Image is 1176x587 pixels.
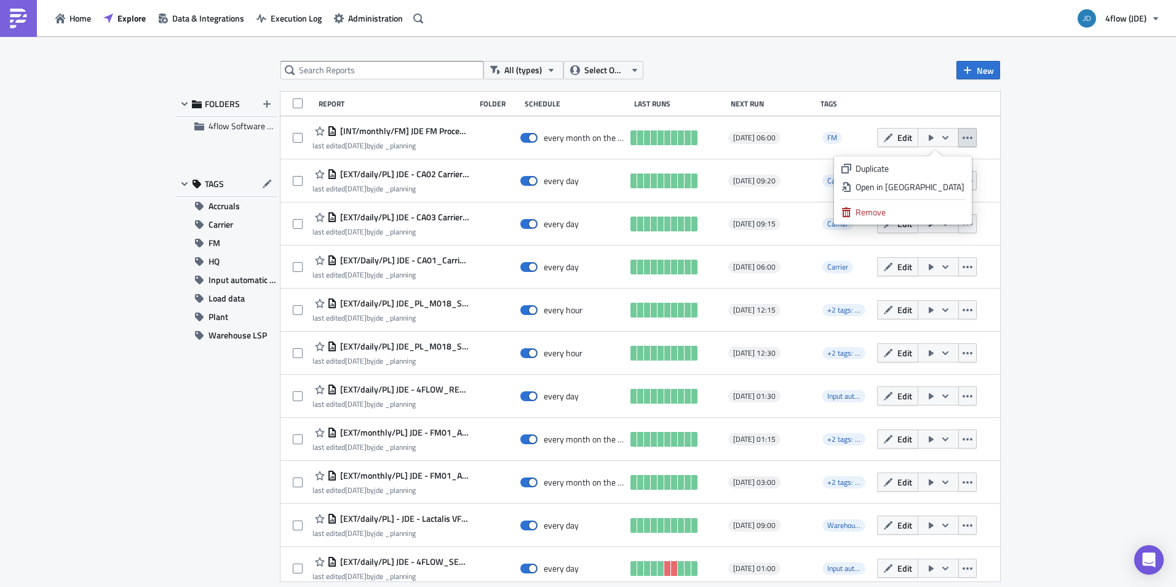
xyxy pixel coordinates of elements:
div: last edited by jde _planning [312,184,469,193]
span: Input automatic process JDE [209,271,277,289]
span: [DATE] 12:30 [733,348,776,358]
span: [EXT/daily/PL] JDE - 4FLOW_SERVENTRY [337,556,469,567]
span: Plant [209,308,228,326]
span: 4flow Software KAM [209,119,284,132]
span: Input automatic process JDE [822,562,865,575]
button: Data & Integrations [152,9,250,28]
div: last edited by jde _planning [312,270,469,279]
span: [DATE] 12:15 [733,305,776,315]
span: Edit [897,260,912,273]
span: [EXT/Daily/PL] JDE - CA01_Carrier_missing_platenumber [337,255,469,266]
span: +2 tags: Input automatic process JDE, Plant [822,347,865,359]
div: last edited by jde _planning [312,141,469,150]
span: Carrier [822,261,853,273]
a: Administration [328,9,409,28]
span: [DATE] 06:00 [733,133,776,143]
div: every hour [544,305,582,316]
span: Warehouse LSP [209,326,267,345]
span: [DATE] 01:00 [733,564,776,573]
span: Edit [897,562,912,575]
span: New [977,64,994,77]
div: last edited by jde _planning [312,442,469,452]
span: Carrier [827,218,848,230]
div: every day [544,391,579,402]
button: Load data [176,289,277,308]
span: Home [70,12,91,25]
span: Carrier [822,175,853,187]
button: HQ [176,252,277,271]
span: [DATE] 01:15 [733,434,776,444]
button: Edit [877,343,918,362]
button: Accruals [176,197,277,215]
div: every day [544,175,579,186]
span: [DATE] 06:00 [733,262,776,272]
div: last edited by jde _planning [312,529,469,538]
button: 4flow (JDE) [1070,5,1167,32]
span: [EXT/daily/PL] JDE_PL_M018_Smartbooking_data_DEL [337,341,469,352]
div: Open in [GEOGRAPHIC_DATA] [856,181,964,193]
button: Edit [877,386,918,405]
span: Administration [348,12,403,25]
div: last edited by jde _planning [312,399,469,409]
button: Warehouse LSP [176,326,277,345]
button: Edit [877,429,918,449]
div: every month on the 1st [544,477,625,488]
button: New [956,61,1000,79]
button: Execution Log [250,9,328,28]
span: 4flow (JDE) [1105,12,1146,25]
div: every day [544,218,579,230]
img: PushMetrics [9,9,28,28]
span: Carrier [822,218,853,230]
div: Next Run [731,99,815,108]
span: [EXT/daily/PL] JDE - CA02 Carrier missing status collected [337,169,469,180]
button: Edit [877,516,918,535]
span: [EXT/daily/PL] JDE - 4FLOW_REPT_TR_ORDER_STR [337,384,469,395]
span: Load data [209,289,245,308]
span: Input automatic process JDE [822,390,865,402]
div: Open Intercom Messenger [1134,545,1164,575]
span: Edit [897,346,912,359]
time: 2025-07-10T07:27:16Z [345,355,367,367]
button: Carrier [176,215,277,234]
button: Explore [97,9,152,28]
span: Explore [117,12,146,25]
time: 2025-06-30T13:30:29Z [345,269,367,281]
span: TAGS [205,178,224,190]
time: 2025-06-25T08:56:25Z [345,398,367,410]
span: [EXT/monthly/PL] JDE - FM01_Accruals_report_2024H1 [337,427,469,438]
div: Duplicate [856,162,964,175]
span: FOLDERS [205,98,240,110]
span: Edit [897,433,912,445]
span: [EXT/daily/PL] - JDE - Lactalis VFA and PO number report [337,513,469,524]
button: Select Owner [563,61,643,79]
button: Edit [877,559,918,578]
button: Input automatic process JDE [176,271,277,289]
div: last edited by jde _planning [312,572,469,581]
div: Tags [820,99,872,108]
div: last edited by jde _planning [312,227,469,236]
button: Plant [176,308,277,326]
div: every day [544,520,579,531]
span: FM [209,234,220,252]
span: Edit [897,131,912,144]
time: 2025-06-19T08:56:52Z [345,527,367,539]
input: Search Reports [280,61,483,79]
div: last edited by jde _planning [312,356,469,365]
span: All (types) [504,63,542,77]
time: 2025-07-31T14:50:31Z [345,140,367,151]
button: Home [49,9,97,28]
button: Edit [877,473,918,492]
div: Report [319,99,474,108]
span: Accruals [209,197,240,215]
span: +2 tags: Input automatic process JDE, Plant [822,304,865,316]
span: +2 tags: Input automatic process JDE, Accruals [827,433,971,445]
time: 2025-07-02T08:27:35Z [345,484,367,496]
span: [EXT/daily/PL] JDE - CA03 Carrier missing status delivered [337,212,469,223]
span: Warehouse LSP [822,519,865,532]
button: Edit [877,257,918,276]
div: Folder [480,99,518,108]
span: [DATE] 03:00 [733,477,776,487]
